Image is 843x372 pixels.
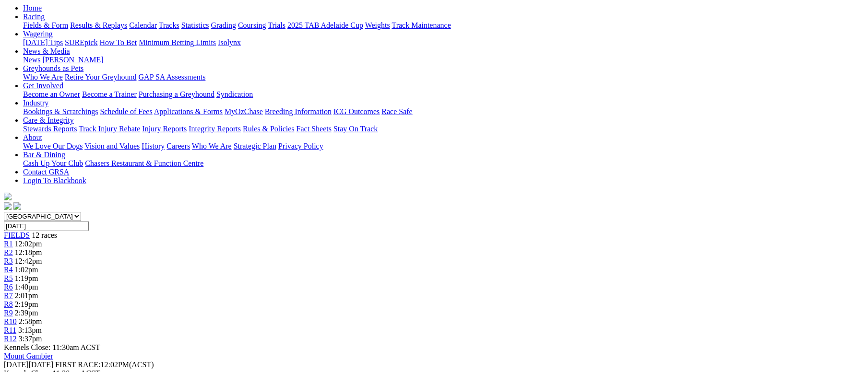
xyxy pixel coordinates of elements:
[23,168,69,176] a: Contact GRSA
[287,21,363,29] a: 2025 TAB Adelaide Cup
[23,133,42,141] a: About
[23,176,86,185] a: Login To Blackbook
[23,116,74,124] a: Care & Integrity
[15,291,38,300] span: 2:01pm
[139,73,206,81] a: GAP SA Assessments
[333,125,378,133] a: Stay On Track
[4,300,13,308] a: R8
[23,107,839,116] div: Industry
[19,335,42,343] span: 3:37pm
[4,283,13,291] a: R6
[23,21,839,30] div: Racing
[82,90,137,98] a: Become a Trainer
[4,291,13,300] a: R7
[4,221,89,231] input: Select date
[15,248,42,256] span: 12:18pm
[23,81,63,90] a: Get Involved
[84,142,140,150] a: Vision and Values
[4,202,12,210] img: facebook.svg
[23,125,839,133] div: Care & Integrity
[238,21,266,29] a: Coursing
[216,90,253,98] a: Syndication
[139,90,214,98] a: Purchasing a Greyhound
[23,38,63,46] a: [DATE] Tips
[70,21,127,29] a: Results & Replays
[4,309,13,317] a: R9
[4,360,53,369] span: [DATE]
[15,309,38,317] span: 2:39pm
[268,21,285,29] a: Trials
[139,38,216,46] a: Minimum Betting Limits
[142,142,165,150] a: History
[211,21,236,29] a: Grading
[4,257,13,265] a: R3
[4,326,16,334] a: R11
[23,30,53,38] a: Wagering
[392,21,451,29] a: Track Maintenance
[23,142,839,151] div: About
[265,107,332,116] a: Breeding Information
[4,240,13,248] a: R1
[234,142,276,150] a: Strategic Plan
[23,73,839,81] div: Greyhounds as Pets
[15,257,42,265] span: 12:42pm
[85,159,203,167] a: Chasers Restaurant & Function Centre
[18,326,42,334] span: 3:13pm
[15,283,38,291] span: 1:40pm
[381,107,412,116] a: Race Safe
[42,56,103,64] a: [PERSON_NAME]
[23,151,65,159] a: Bar & Dining
[4,343,100,351] span: Kennels Close: 11:30am ACST
[23,99,48,107] a: Industry
[15,240,42,248] span: 12:02pm
[278,142,323,150] a: Privacy Policy
[23,56,40,64] a: News
[23,159,83,167] a: Cash Up Your Club
[23,56,839,64] div: News & Media
[15,300,38,308] span: 2:19pm
[365,21,390,29] a: Weights
[100,107,152,116] a: Schedule of Fees
[4,274,13,282] span: R5
[4,266,13,274] a: R4
[4,193,12,200] img: logo-grsa-white.png
[15,266,38,274] span: 1:02pm
[23,64,83,72] a: Greyhounds as Pets
[23,107,98,116] a: Bookings & Scratchings
[192,142,232,150] a: Who We Are
[55,360,100,369] span: FIRST RACE:
[243,125,295,133] a: Rules & Policies
[23,12,45,21] a: Racing
[166,142,190,150] a: Careers
[129,21,157,29] a: Calendar
[23,142,83,150] a: We Love Our Dogs
[65,38,97,46] a: SUREpick
[100,38,137,46] a: How To Bet
[4,360,29,369] span: [DATE]
[4,352,53,360] a: Mount Gambier
[4,231,30,239] a: FIELDS
[23,38,839,47] div: Wagering
[4,317,17,325] a: R10
[15,274,38,282] span: 1:19pm
[23,125,77,133] a: Stewards Reports
[181,21,209,29] a: Statistics
[79,125,140,133] a: Track Injury Rebate
[23,90,839,99] div: Get Involved
[19,317,42,325] span: 2:58pm
[23,90,80,98] a: Become an Owner
[225,107,263,116] a: MyOzChase
[4,248,13,256] a: R2
[23,159,839,168] div: Bar & Dining
[23,21,68,29] a: Fields & Form
[23,73,63,81] a: Who We Are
